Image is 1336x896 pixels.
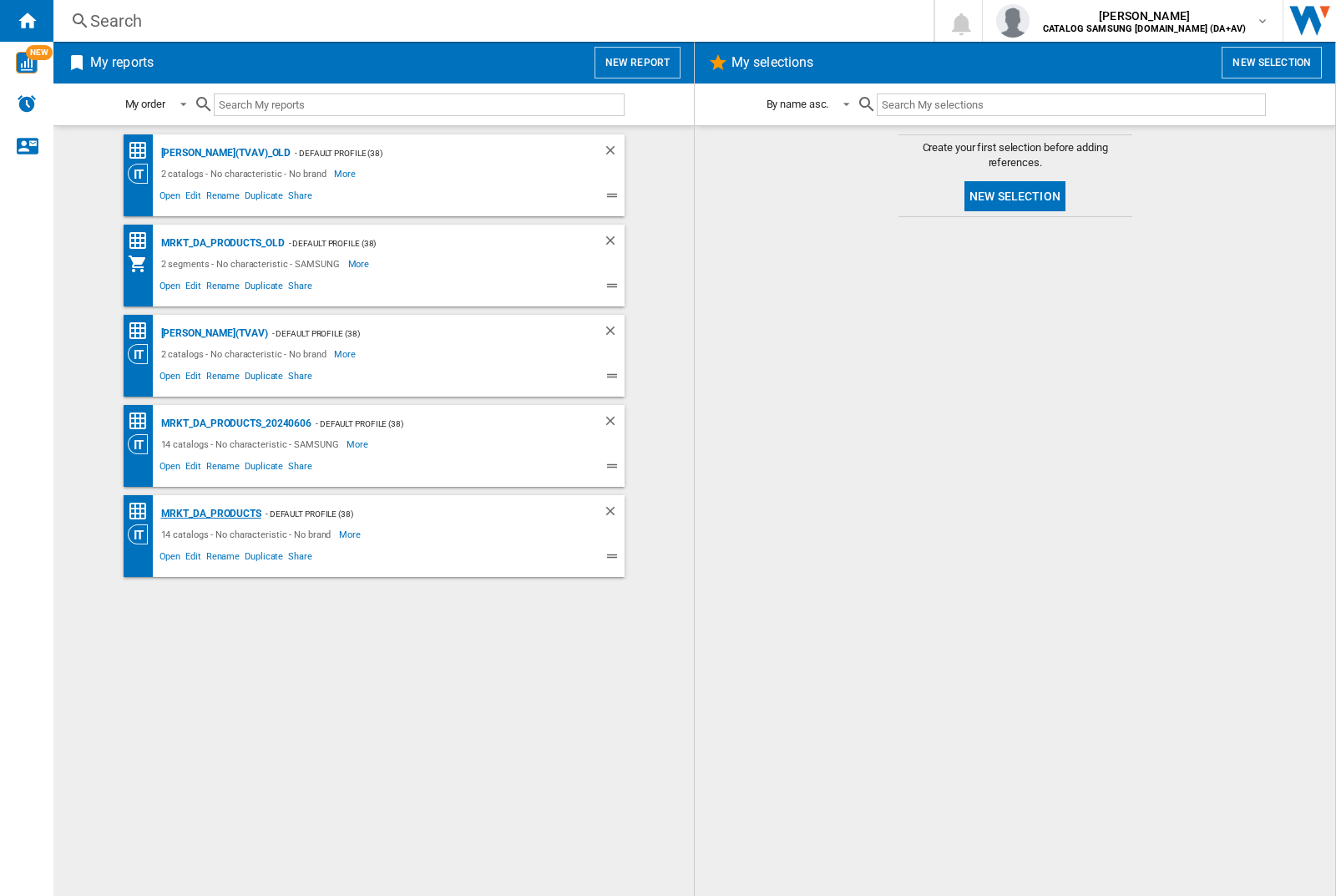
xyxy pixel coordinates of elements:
[291,143,569,164] div: - Default profile (38)
[157,254,348,274] div: 2 segments - No characteristic - SAMSUNG
[595,47,681,78] button: New report
[157,434,347,454] div: 14 catalogs - No characteristic - SAMSUNG
[242,549,286,569] span: Duplicate
[90,9,890,33] div: Search
[183,549,204,569] span: Edit
[128,230,157,251] div: Price Matrix
[157,413,312,434] div: MRKT_DA_PRODUCTS_20240606
[214,94,625,116] input: Search My reports
[128,344,157,364] div: Category View
[286,549,315,569] span: Share
[157,164,335,184] div: 2 catalogs - No characteristic - No brand
[128,501,157,522] div: Price Matrix
[157,549,184,569] span: Open
[1043,8,1246,24] span: [PERSON_NAME]
[157,323,268,344] div: [PERSON_NAME](TVAV)
[603,323,625,344] div: Delete
[334,344,358,364] span: More
[286,278,315,298] span: Share
[204,368,242,388] span: Rename
[157,344,335,364] div: 2 catalogs - No characteristic - No brand
[877,94,1265,116] input: Search My selections
[204,458,242,478] span: Rename
[339,524,363,544] span: More
[728,47,817,78] h2: My selections
[268,323,569,344] div: - Default profile (38)
[128,524,157,544] div: Category View
[898,140,1132,170] span: Create your first selection before adding references.
[1043,23,1246,34] b: CATALOG SAMSUNG [DOMAIN_NAME] (DA+AV)
[128,254,157,274] div: My Assortment
[603,233,625,254] div: Delete
[242,368,286,388] span: Duplicate
[128,140,157,161] div: Price Matrix
[128,321,157,342] div: Price Matrix
[242,278,286,298] span: Duplicate
[603,413,625,434] div: Delete
[311,413,569,434] div: - Default profile (38)
[157,524,340,544] div: 14 catalogs - No characteristic - No brand
[347,434,371,454] span: More
[964,181,1065,211] button: New selection
[286,368,315,388] span: Share
[125,98,165,110] div: My order
[183,368,204,388] span: Edit
[286,188,315,208] span: Share
[157,458,184,478] span: Open
[157,143,291,164] div: [PERSON_NAME](TVAV)_old
[242,458,286,478] span: Duplicate
[603,143,625,164] div: Delete
[183,188,204,208] span: Edit
[261,504,569,524] div: - Default profile (38)
[16,52,38,73] img: wise-card.svg
[286,458,315,478] span: Share
[1222,47,1322,78] button: New selection
[17,94,37,114] img: alerts-logo.svg
[157,368,184,388] span: Open
[242,188,286,208] span: Duplicate
[348,254,372,274] span: More
[157,188,184,208] span: Open
[767,98,829,110] div: By name asc.
[128,434,157,454] div: Category View
[157,233,285,254] div: MRKT_DA_PRODUCTS_OLD
[204,549,242,569] span: Rename
[285,233,569,254] div: - Default profile (38)
[204,278,242,298] span: Rename
[128,164,157,184] div: Category View
[334,164,358,184] span: More
[183,458,204,478] span: Edit
[87,47,157,78] h2: My reports
[26,45,53,60] span: NEW
[128,411,157,432] div: Price Matrix
[204,188,242,208] span: Rename
[157,504,261,524] div: MRKT_DA_PRODUCTS
[183,278,204,298] span: Edit
[157,278,184,298] span: Open
[996,4,1030,38] img: profile.jpg
[603,504,625,524] div: Delete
